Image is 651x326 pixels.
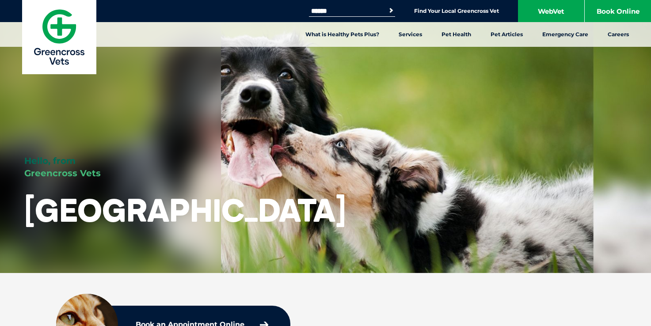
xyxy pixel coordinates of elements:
span: Greencross Vets [24,168,101,178]
a: Pet Articles [481,22,533,47]
a: Careers [598,22,639,47]
h1: [GEOGRAPHIC_DATA] [24,193,346,227]
a: Emergency Care [533,22,598,47]
a: Pet Health [432,22,481,47]
a: What is Healthy Pets Plus? [296,22,389,47]
span: Hello, from [24,155,76,166]
a: Find Your Local Greencross Vet [414,8,499,15]
button: Search [387,6,396,15]
a: Services [389,22,432,47]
